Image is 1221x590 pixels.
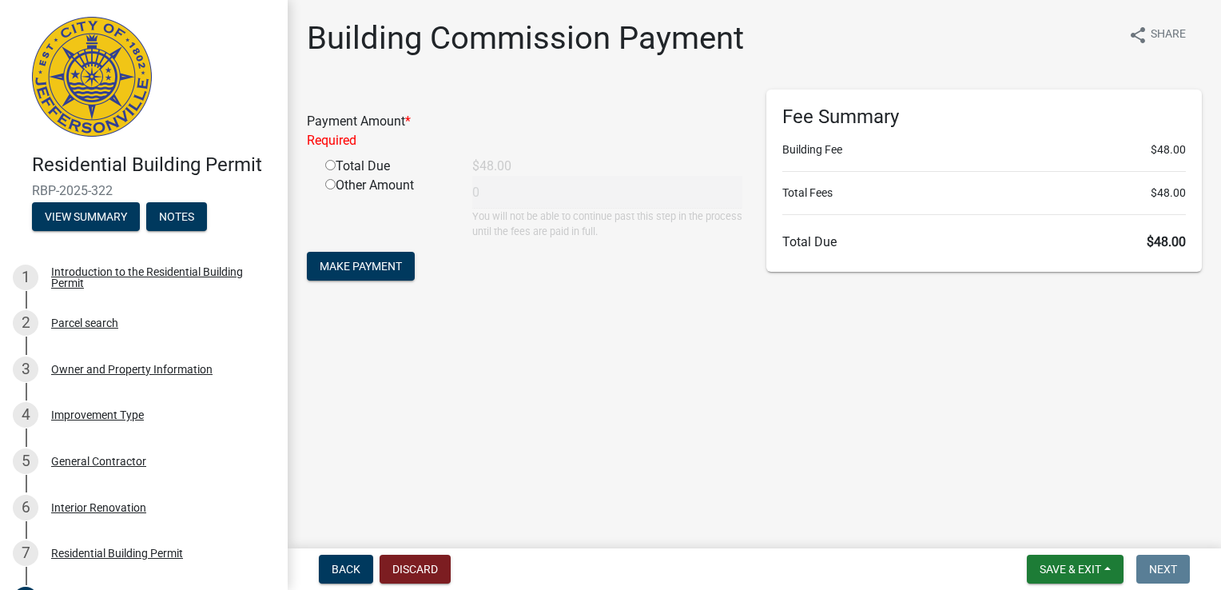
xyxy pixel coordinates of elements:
span: Save & Exit [1040,563,1101,576]
h6: Total Due [782,234,1186,249]
h4: Residential Building Permit [32,153,275,177]
div: 3 [13,357,38,382]
div: Total Due [313,157,460,176]
div: 4 [13,402,38,428]
span: Share [1151,26,1186,45]
div: Residential Building Permit [51,548,183,559]
button: shareShare [1116,19,1199,50]
span: $48.00 [1151,185,1186,201]
button: Save & Exit [1027,555,1124,584]
img: City of Jeffersonville, Indiana [32,17,152,137]
div: Payment Amount [295,112,754,150]
div: Introduction to the Residential Building Permit [51,266,262,289]
button: Discard [380,555,451,584]
h1: Building Commission Payment [307,19,744,58]
button: Make Payment [307,252,415,281]
span: $48.00 [1147,234,1186,249]
div: Parcel search [51,317,118,329]
button: View Summary [32,202,140,231]
wm-modal-confirm: Notes [146,211,207,224]
div: Interior Renovation [51,502,146,513]
span: Make Payment [320,260,402,273]
div: 6 [13,495,38,520]
button: Notes [146,202,207,231]
h6: Fee Summary [782,106,1186,129]
span: RBP-2025-322 [32,183,256,198]
div: Other Amount [313,176,460,239]
div: Owner and Property Information [51,364,213,375]
wm-modal-confirm: Summary [32,211,140,224]
div: 5 [13,448,38,474]
div: General Contractor [51,456,146,467]
button: Back [319,555,373,584]
span: $48.00 [1151,142,1186,158]
button: Next [1136,555,1190,584]
li: Building Fee [782,142,1186,158]
span: Back [332,563,360,576]
i: share [1128,26,1147,45]
span: Next [1149,563,1177,576]
li: Total Fees [782,185,1186,201]
div: Required [307,131,742,150]
div: 2 [13,310,38,336]
div: 7 [13,540,38,566]
div: Improvement Type [51,409,144,421]
div: 1 [13,265,38,290]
